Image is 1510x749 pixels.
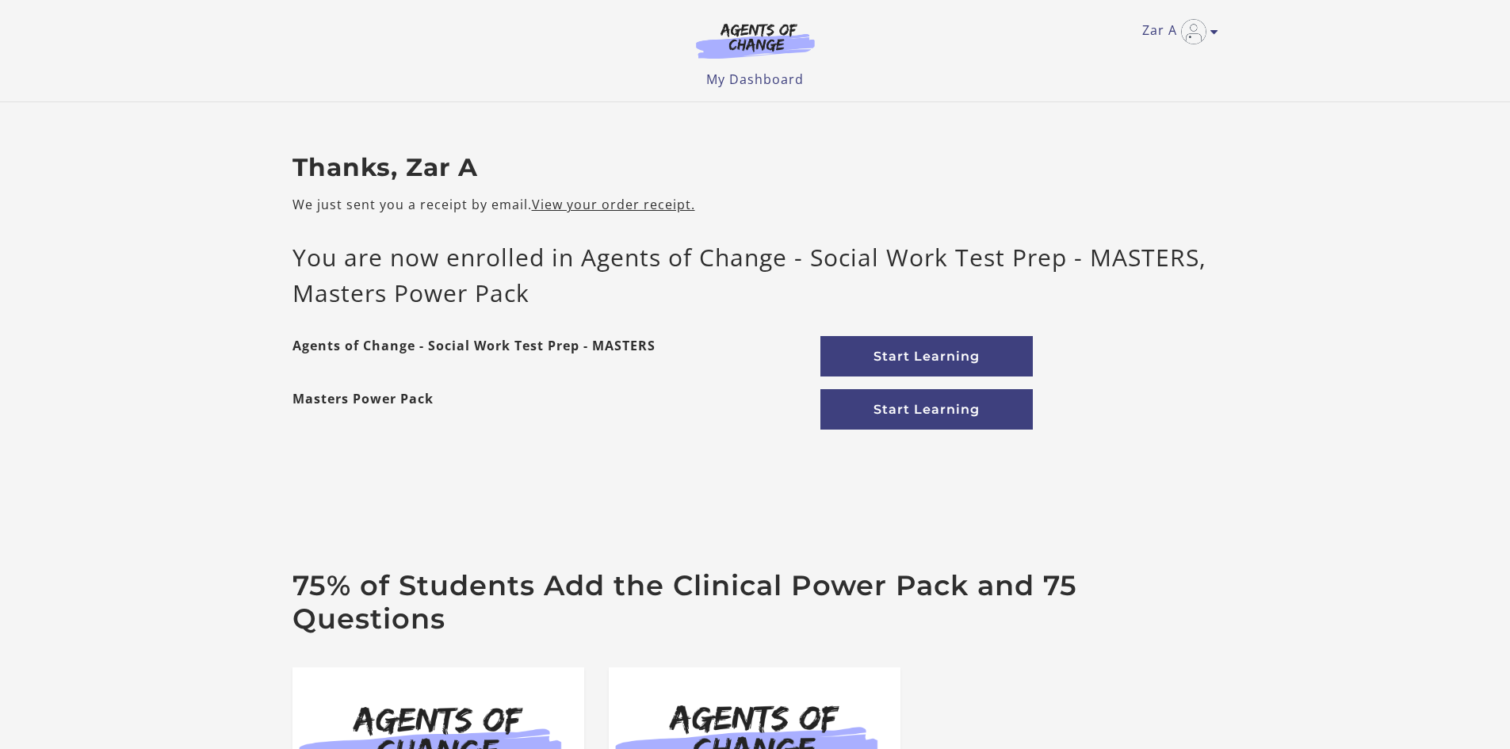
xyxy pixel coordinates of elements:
strong: Agents of Change - Social Work Test Prep - MASTERS [292,336,656,376]
strong: Masters Power Pack [292,389,434,430]
p: You are now enrolled in Agents of Change - Social Work Test Prep - MASTERS, Masters Power Pack [292,239,1218,311]
h2: 75% of Students Add the Clinical Power Pack and 75 Questions [292,569,1218,636]
a: Start Learning [820,336,1033,376]
p: We just sent you a receipt by email. [292,195,1218,214]
a: Toggle menu [1142,19,1210,44]
h2: Thanks, Zar A [292,153,1218,183]
a: View your order receipt. [532,196,695,213]
a: Start Learning [820,389,1033,430]
a: My Dashboard [706,71,804,88]
img: Agents of Change Logo [679,22,831,59]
